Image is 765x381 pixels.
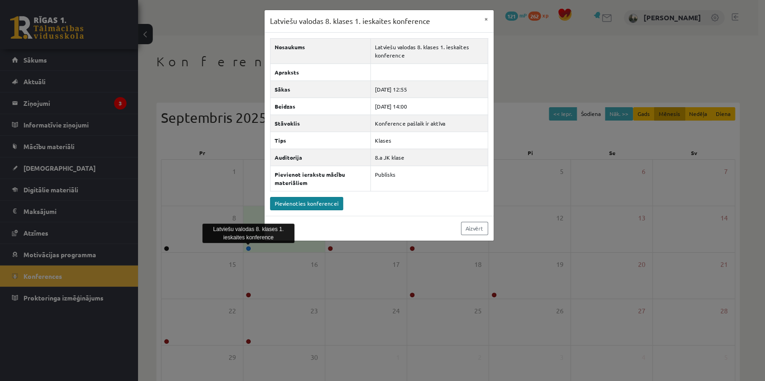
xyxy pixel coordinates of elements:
[461,222,488,235] a: Aizvērt
[270,132,371,149] th: Tips
[270,115,371,132] th: Stāvoklis
[370,132,488,149] td: Klases
[202,224,294,243] div: Latviešu valodas 8. klases 1. ieskaites konference
[270,149,371,166] th: Auditorija
[370,149,488,166] td: 8.a JK klase
[370,81,488,98] td: [DATE] 12:55
[270,166,371,191] th: Pievienot ierakstu mācību materiāliem
[370,115,488,132] td: Konference pašlaik ir aktīva
[270,16,430,27] h3: Latviešu valodas 8. klases 1. ieskaites konference
[270,38,371,63] th: Nosaukums
[479,10,494,28] button: ×
[270,63,371,81] th: Apraksts
[370,166,488,191] td: Publisks
[370,38,488,63] td: Latviešu valodas 8. klases 1. ieskaites konference
[270,197,343,210] a: Pievienoties konferencei
[270,98,371,115] th: Beidzas
[370,98,488,115] td: [DATE] 14:00
[270,81,371,98] th: Sākas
